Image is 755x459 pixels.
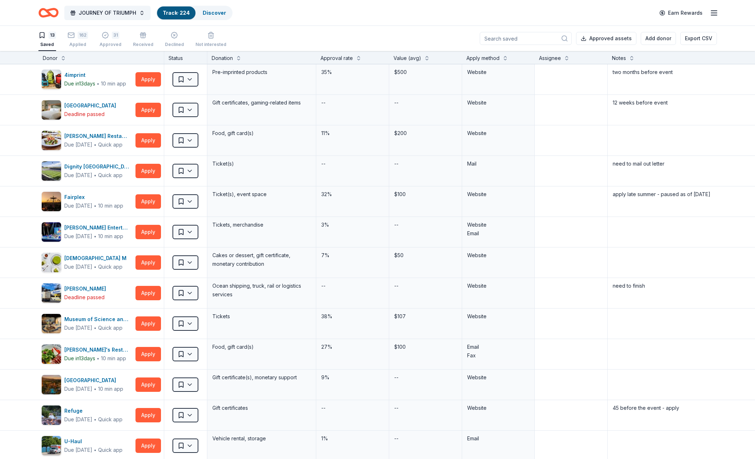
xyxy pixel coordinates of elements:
[94,172,97,178] span: ∙
[42,344,61,364] img: Image for Nick's Restaurants
[321,54,353,62] div: Approval rate
[608,96,716,124] textarea: 12 weeks before event
[212,403,312,413] div: Gift certificates
[64,284,109,293] div: [PERSON_NAME]
[98,446,123,454] div: Quick app
[41,436,133,456] button: Image for U-HaulU-HaulDue [DATE]∙Quick app
[98,263,123,270] div: Quick app
[608,279,716,307] textarea: need to finish
[64,171,92,180] div: Due [DATE]
[467,229,530,238] div: Email
[135,164,161,178] button: Apply
[98,172,123,179] div: Quick app
[135,103,161,117] button: Apply
[321,372,385,382] div: 9%
[393,128,457,138] div: $200
[43,54,57,62] div: Donor
[135,286,161,300] button: Apply
[41,69,133,89] button: Image for 4imprint4imprintDue in13days∙10 min app
[321,250,385,260] div: 7%
[608,65,716,94] textarea: two months before event
[212,433,312,444] div: Vehicle rental, storage
[64,193,124,201] div: Fairplex
[393,433,399,444] div: --
[94,386,97,392] span: ∙
[195,42,226,47] div: Not interested
[64,324,92,332] div: Due [DATE]
[212,342,312,352] div: Food, gift card(s)
[212,372,312,382] div: Gift certificate(s), monetary support
[41,344,133,364] button: Image for Nick's Restaurants[PERSON_NAME]'s RestaurantsDue in13days∙10 min app
[42,192,61,211] img: Image for Fairplex
[64,223,133,232] div: [PERSON_NAME] Entertainment
[539,54,561,62] div: Assignee
[68,42,88,47] div: Applied
[64,293,105,302] div: Deadline passed
[467,98,530,107] div: Website
[94,142,97,148] span: ∙
[64,79,95,88] div: Due in 13 days
[41,375,133,395] button: Image for Pechanga Resort Casino[GEOGRAPHIC_DATA]Due [DATE]∙10 min app
[64,132,133,140] div: [PERSON_NAME] Restaurants
[480,32,572,45] input: Search saved
[101,80,126,87] div: 10 min app
[64,201,92,210] div: Due [DATE]
[94,233,97,239] span: ∙
[133,42,153,47] div: Received
[321,159,326,169] div: --
[135,377,161,392] button: Apply
[64,162,133,171] div: Dignity [GEOGRAPHIC_DATA]
[321,311,385,321] div: 38%
[467,282,530,290] div: Website
[393,98,399,108] div: --
[576,32,636,45] button: Approved assets
[467,351,530,360] div: Fax
[467,434,530,443] div: Email
[64,346,133,354] div: [PERSON_NAME]'s Restaurants
[79,9,136,17] span: JOURNEY OF TRIUMPH
[94,264,97,270] span: ∙
[165,42,184,47] div: Declined
[64,263,92,271] div: Due [DATE]
[64,101,119,110] div: [GEOGRAPHIC_DATA]
[42,253,61,272] img: Image for Lady M
[94,325,97,331] span: ∙
[64,437,123,446] div: U-Haul
[321,281,326,291] div: --
[98,202,123,209] div: 10 min app
[64,385,92,393] div: Due [DATE]
[94,203,97,209] span: ∙
[135,347,161,361] button: Apply
[165,29,184,51] button: Declined
[41,252,133,273] button: Image for Lady M[DEMOGRAPHIC_DATA] MDue [DATE]∙Quick app
[467,343,530,351] div: Email
[98,141,123,148] div: Quick app
[135,255,161,270] button: Apply
[101,355,126,362] div: 10 min app
[64,232,92,241] div: Due [DATE]
[203,10,226,16] a: Discover
[212,159,312,169] div: Ticket(s)
[467,251,530,260] div: Website
[97,80,100,87] span: ∙
[41,191,133,212] button: Image for FairplexFairplexDue [DATE]∙10 min app
[42,283,61,303] img: Image for Matson
[467,221,530,229] div: Website
[41,100,133,120] button: Image for Boomtown Casino Resort[GEOGRAPHIC_DATA]Deadline passed
[212,67,312,77] div: Pre-imprinted products
[64,140,92,149] div: Due [DATE]
[98,385,123,393] div: 10 min app
[42,222,61,242] img: Image for Feld Entertainment
[467,190,530,199] div: Website
[393,281,399,291] div: --
[41,130,133,150] button: Image for Cameron Mitchell Restaurants[PERSON_NAME] RestaurantsDue [DATE]∙Quick app
[393,189,457,199] div: $100
[68,29,88,51] button: 162Applied
[64,407,123,415] div: Refuge
[680,32,717,45] button: Export CSV
[100,42,121,47] div: Approved
[393,311,457,321] div: $107
[42,314,61,333] img: Image for Museum of Science and Curiosity
[135,194,161,209] button: Apply
[467,129,530,138] div: Website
